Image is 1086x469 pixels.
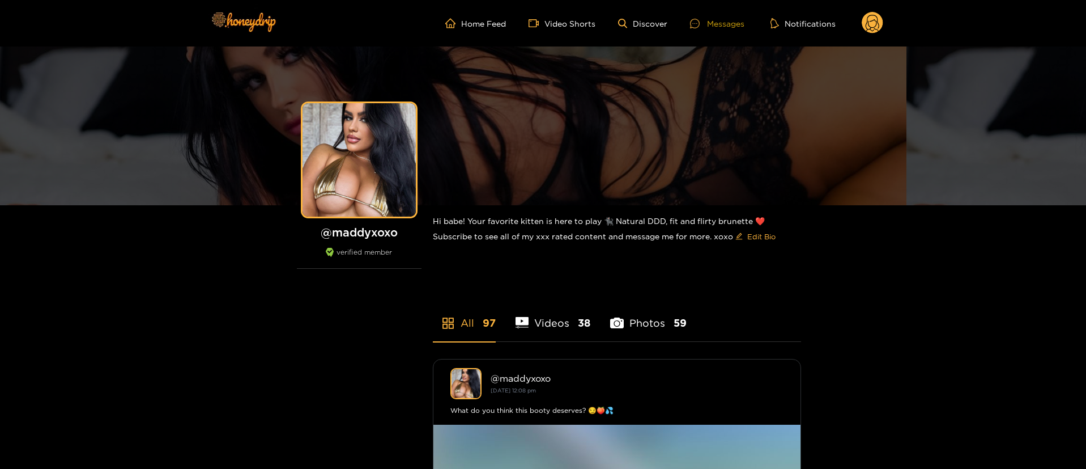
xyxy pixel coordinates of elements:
div: @ maddyxoxo [491,373,783,383]
div: What do you think this booty deserves? 😏🍑💦 [450,405,783,416]
li: All [433,290,496,341]
button: Notifications [767,18,839,29]
img: maddyxoxo [450,368,482,399]
li: Videos [516,290,591,341]
a: Video Shorts [529,18,595,28]
span: 38 [578,316,590,330]
span: edit [735,233,743,241]
h1: @ maddyxoxo [297,225,421,239]
small: [DATE] 12:08 pm [491,387,536,394]
span: 59 [674,316,687,330]
div: Hi babe! Your favorite kitten is here to play 🐈‍⬛ Natural DDD, fit and flirty brunette ❤️ Subscri... [433,205,801,255]
a: Discover [618,19,667,28]
span: video-camera [529,18,544,28]
span: Edit Bio [747,231,776,242]
span: appstore [441,316,455,330]
li: Photos [610,290,687,341]
div: Messages [690,17,744,30]
span: home [445,18,461,28]
div: verified member [297,248,421,269]
span: 97 [483,316,496,330]
a: Home Feed [445,18,506,28]
button: editEdit Bio [733,227,778,246]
